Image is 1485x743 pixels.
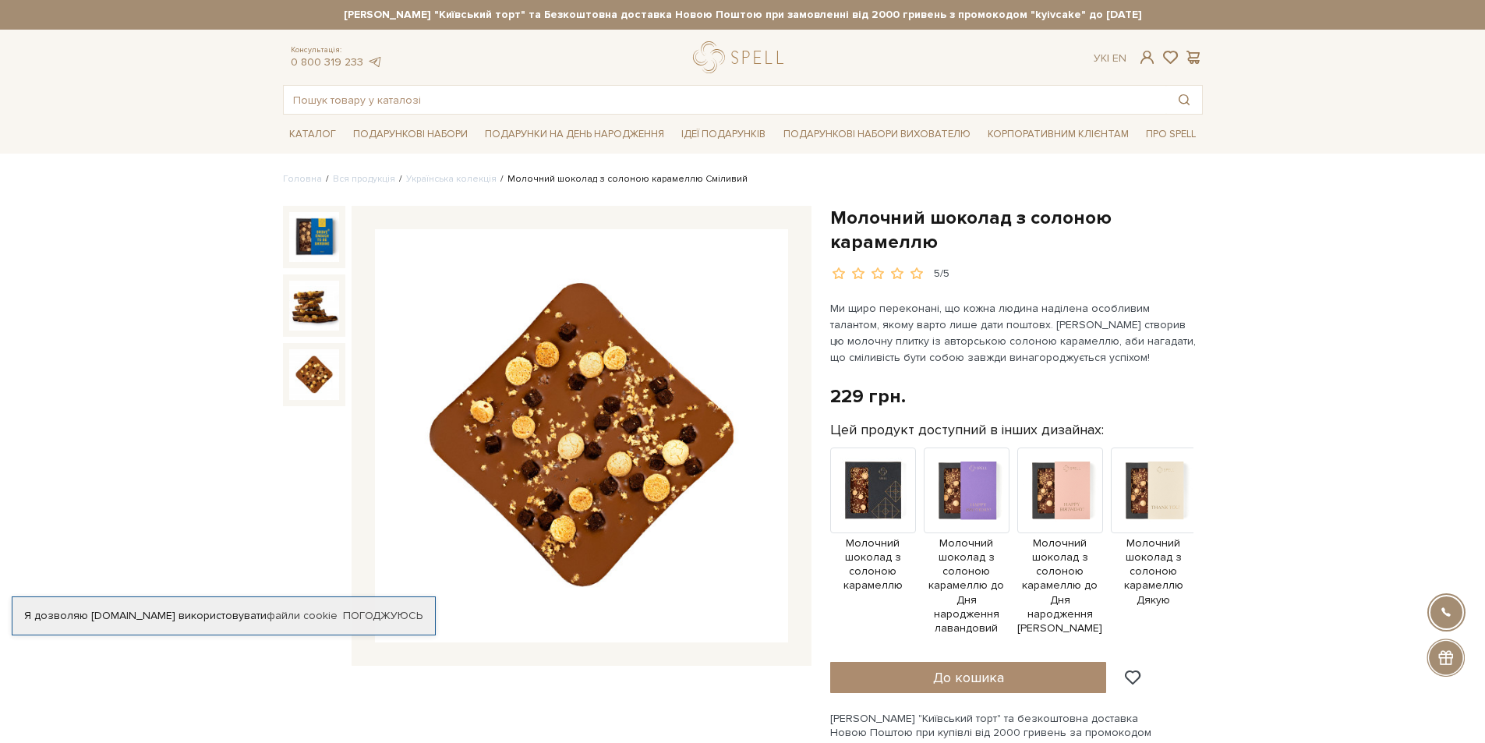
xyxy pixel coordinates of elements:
div: Ук [1094,51,1126,65]
a: Вся продукція [333,173,395,185]
span: Молочний шоколад з солоною карамеллю [830,536,916,593]
img: Продукт [830,448,916,533]
a: En [1112,51,1126,65]
a: Подарунки на День народження [479,122,670,147]
a: Ідеї подарунків [675,122,772,147]
p: Ми щиро переконані, що кожна людина наділена особливим талантом, якому варто лише дати поштовх. [... [830,300,1196,366]
a: Подарункові набори вихователю [777,121,977,147]
img: Молочний шоколад з солоною карамеллю [289,281,339,331]
a: Корпоративним клієнтам [981,121,1135,147]
button: До кошика [830,662,1107,693]
span: Молочний шоколад з солоною карамеллю Дякую [1111,536,1197,607]
a: Молочний шоколад з солоною карамеллю Дякую [1111,483,1197,607]
a: logo [693,41,790,73]
a: Погоджуюсь [343,609,423,623]
a: Про Spell [1140,122,1202,147]
span: Молочний шоколад з солоною карамеллю до Дня народження лавандовий [924,536,1009,635]
img: Продукт [1017,448,1103,533]
a: 0 800 319 233 [291,55,363,69]
a: Молочний шоколад з солоною карамеллю до Дня народження лавандовий [924,483,1009,635]
div: 229 грн. [830,384,906,409]
h1: Молочний шоколад з солоною карамеллю [830,206,1203,254]
img: Молочний шоколад з солоною карамеллю [289,212,339,262]
div: 5/5 [934,267,949,281]
div: Я дозволяю [DOMAIN_NAME] використовувати [12,609,435,623]
span: Молочний шоколад з солоною карамеллю до Дня народження [PERSON_NAME] [1017,536,1103,635]
a: Українська колекція [406,173,497,185]
input: Пошук товару у каталозі [284,86,1166,114]
strong: [PERSON_NAME] "Київський торт" та Безкоштовна доставка Новою Поштою при замовленні від 2000 гриве... [283,8,1203,22]
img: Молочний шоколад з солоною карамеллю [289,349,339,399]
label: Цей продукт доступний в інших дизайнах: [830,421,1104,439]
img: Продукт [924,448,1009,533]
span: Консультація: [291,45,383,55]
a: Каталог [283,122,342,147]
span: До кошика [933,669,1004,686]
span: | [1107,51,1109,65]
img: Продукт [1111,448,1197,533]
li: Молочний шоколад з солоною карамеллю Сміливий [497,172,748,186]
a: Молочний шоколад з солоною карамеллю до Дня народження [PERSON_NAME] [1017,483,1103,635]
a: telegram [367,55,383,69]
img: Молочний шоколад з солоною карамеллю [375,229,788,642]
button: Пошук товару у каталозі [1166,86,1202,114]
a: Молочний шоколад з солоною карамеллю [830,483,916,593]
a: Подарункові набори [347,122,474,147]
a: Головна [283,173,322,185]
a: файли cookie [267,609,338,622]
